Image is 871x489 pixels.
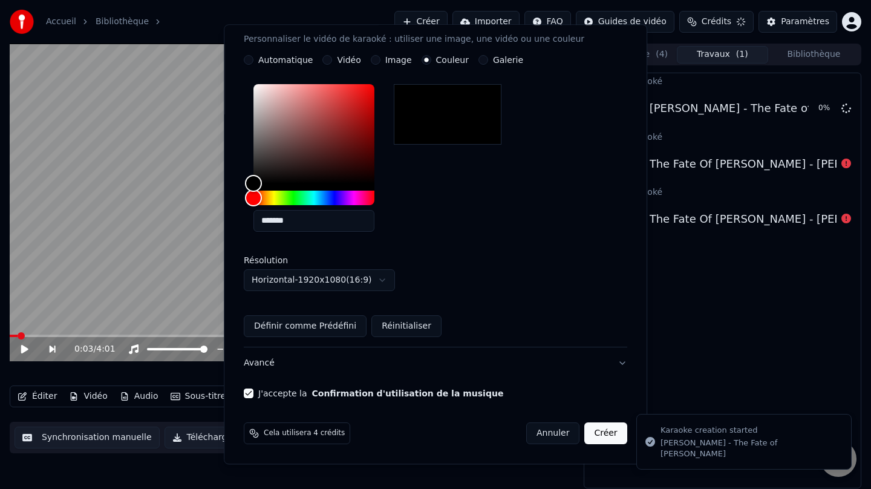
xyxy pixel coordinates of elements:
button: Avancé [244,347,627,379]
label: Image [385,56,412,64]
button: J'accepte la [312,389,504,398]
label: Résolution [244,256,365,264]
label: Vidéo [338,56,361,64]
p: Personnaliser le vidéo de karaoké : utiliser une image, une vidéo ou une couleur [244,33,584,45]
div: Vidéo [244,16,584,45]
div: VidéoPersonnaliser le vidéo de karaoké : utiliser une image, une vidéo ou une couleur [244,55,627,347]
label: J'accepte la [258,389,503,398]
div: Color [253,84,374,183]
button: Annuler [526,422,579,444]
button: Créer [585,422,627,444]
label: Galerie [493,56,523,64]
button: VidéoPersonnaliser le vidéo de karaoké : utiliser une image, une vidéo ou une couleur [244,7,627,55]
label: Couleur [436,56,469,64]
span: Cela utilisera 4 crédits [264,428,345,438]
button: Réinitialiser [371,315,442,337]
button: Définir comme Prédéfini [244,315,367,337]
label: Automatique [258,56,313,64]
div: Hue [253,191,374,205]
